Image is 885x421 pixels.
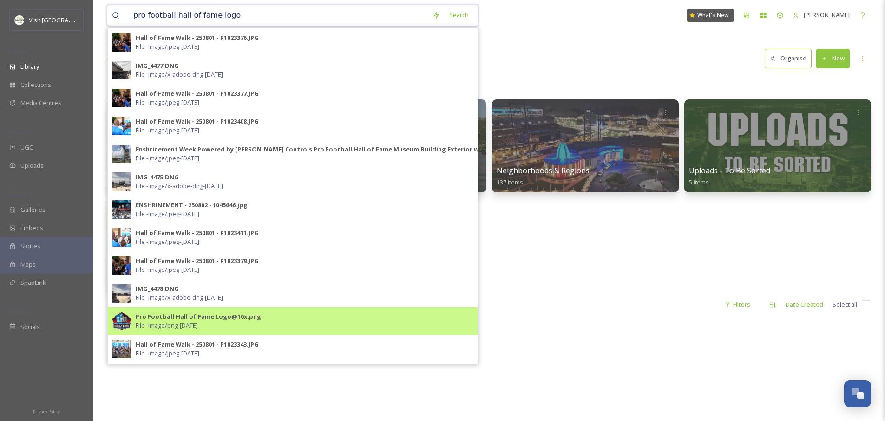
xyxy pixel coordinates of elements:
[765,49,812,68] button: Organise
[497,166,590,186] a: Neighborhoods & Regions137 items
[20,260,36,269] span: Maps
[112,228,131,247] img: e15997e2-7b3b-4790-a169-ebe86e1b1dd2.jpg
[112,117,131,135] img: 5749a1cb-fb87-49d4-a1cb-67111eeb4677.jpg
[136,265,199,274] span: File - image/jpeg - [DATE]
[136,182,223,191] span: File - image/x-adobe-dng - [DATE]
[107,300,122,309] span: 0 file s
[112,200,131,219] img: dbfe7a45-9bfa-4afb-b440-ea3304cb94d5.jpg
[689,178,709,186] span: 5 items
[136,173,179,182] div: IMG_4475.DNG
[9,129,29,136] span: COLLECT
[20,62,39,71] span: Library
[9,48,26,55] span: MEDIA
[33,405,60,416] a: Privacy Policy
[112,284,131,303] img: 58d56938-f826-4d04-bd3b-e4cb35dd0196.jpg
[136,89,259,98] div: Hall of Fame Walk - 250801 - P1023377.JPG
[136,145,523,154] div: Enshrinement Week Powered by [PERSON_NAME] Controls Pro Football Hall of Fame Museum Building Ext...
[136,126,199,135] span: File - image/jpeg - [DATE]
[112,33,131,52] img: 83903386-e7a1-4115-ad9a-815f1fffae18.jpg
[112,340,131,358] img: 8b65f934-8fea-49c6-9c1e-90d8d77e35c9.jpg
[136,42,199,51] span: File - image/jpeg - [DATE]
[20,161,44,170] span: Uploads
[136,210,199,218] span: File - image/jpeg - [DATE]
[136,321,198,330] span: File - image/png - [DATE]
[136,237,199,246] span: File - image/jpeg - [DATE]
[136,98,199,107] span: File - image/jpeg - [DATE]
[112,145,131,163] img: 5e602c0a-c7c6-4898-b815-de84259d6234.jpg
[107,99,294,192] a: INTEGRATIONCanvaView Items
[29,15,101,24] span: Visit [GEOGRAPHIC_DATA]
[9,308,28,315] span: SOCIALS
[497,178,523,186] span: 137 items
[136,257,259,265] div: Hall of Fame Walk - 250801 - P1023379.JPG
[20,278,46,287] span: SnapLink
[136,284,179,293] div: IMG_4478.DNG
[112,256,131,275] img: 11e95a6f-192d-4c58-86b8-9d5d134470f6.jpg
[129,5,428,26] input: Search your library
[136,70,223,79] span: File - image/x-adobe-dng - [DATE]
[445,6,473,24] div: Search
[136,340,259,349] div: Hall of Fame Walk - 250801 - P1023343.JPG
[20,224,43,232] span: Embeds
[112,312,131,330] img: 19696d20-041f-4f87-a6f5-3f975b561af7.jpg
[136,293,223,302] span: File - image/x-adobe-dng - [DATE]
[804,11,850,19] span: [PERSON_NAME]
[136,154,199,163] span: File - image/jpeg - [DATE]
[781,296,828,314] div: Date Created
[20,205,46,214] span: Galleries
[20,143,33,152] span: UGC
[112,61,131,79] img: f0196835-c01d-4540-8467-582d84822403.jpg
[720,296,755,314] div: Filters
[15,15,24,25] img: download.jpeg
[833,300,857,309] span: Select all
[20,99,61,107] span: Media Centres
[20,322,40,331] span: Socials
[844,380,871,407] button: Open Chat
[788,6,854,24] a: [PERSON_NAME]
[20,242,40,250] span: Stories
[689,166,770,186] a: Uploads - To Be Sorted5 items
[136,33,259,42] div: Hall of Fame Walk - 250801 - P1023376.JPG
[136,312,261,321] div: Pro Football Hall of Fame Logo@10x.png
[136,61,179,70] div: IMG_4477.DNG
[136,229,259,237] div: Hall of Fame Walk - 250801 - P1023411.JPG
[136,201,248,210] div: ENSHRINEMENT - 250802 - 1045646.jpg
[9,191,31,198] span: WIDGETS
[20,80,51,89] span: Collections
[816,49,850,68] button: New
[689,165,770,176] span: Uploads - To Be Sorted
[136,349,199,358] span: File - image/jpeg - [DATE]
[33,408,60,414] span: Privacy Policy
[112,89,131,107] img: 0fdd9040-07bd-4c3d-8691-78c8576fd9e3.jpg
[136,117,259,126] div: Hall of Fame Walk - 250801 - P1023408.JPG
[112,172,131,191] img: 2e21cd4c-5029-4955-a4be-aca5692ee713.jpg
[687,9,734,22] a: What's New
[497,165,590,176] span: Neighborhoods & Regions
